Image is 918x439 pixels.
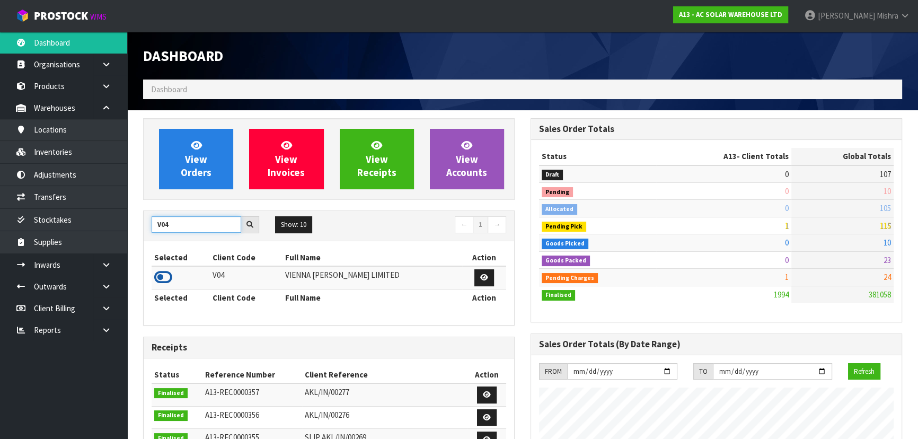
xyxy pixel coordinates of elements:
[785,255,789,265] span: 0
[848,363,880,380] button: Refresh
[283,266,463,289] td: VIENNA [PERSON_NAME] LIMITED
[488,216,506,233] a: →
[202,366,302,383] th: Reference Number
[90,12,107,22] small: WMS
[539,148,656,165] th: Status
[542,273,598,284] span: Pending Charges
[462,249,506,266] th: Action
[152,216,241,233] input: Search clients
[154,410,188,421] span: Finalised
[152,343,506,353] h3: Receipts
[539,363,567,380] div: FROM
[791,148,894,165] th: Global Totals
[877,11,898,21] span: Mishra
[774,289,789,300] span: 1994
[542,222,586,232] span: Pending Pick
[446,139,487,179] span: View Accounts
[143,47,223,65] span: Dashboard
[818,11,875,21] span: [PERSON_NAME]
[542,256,590,266] span: Goods Packed
[673,6,788,23] a: A13 - AC SOLAR WAREHOUSE LTD
[785,238,789,248] span: 0
[785,169,789,179] span: 0
[656,148,791,165] th: - Client Totals
[205,410,259,420] span: A13-REC0000356
[679,10,782,19] strong: A13 - AC SOLAR WAREHOUSE LTD
[880,169,891,179] span: 107
[455,216,473,233] a: ←
[210,289,283,306] th: Client Code
[542,204,577,215] span: Allocated
[305,410,349,420] span: AKL/IN/00276
[268,139,305,179] span: View Invoices
[539,339,894,349] h3: Sales Order Totals (By Date Range)
[152,289,210,306] th: Selected
[884,186,891,196] span: 10
[542,239,588,249] span: Goods Picked
[785,221,789,231] span: 1
[159,129,233,189] a: ViewOrders
[151,84,187,94] span: Dashboard
[181,139,211,179] span: View Orders
[542,290,575,301] span: Finalised
[869,289,891,300] span: 381058
[275,216,312,233] button: Show: 10
[357,139,396,179] span: View Receipts
[154,388,188,399] span: Finalised
[693,363,713,380] div: TO
[542,170,563,180] span: Draft
[467,366,506,383] th: Action
[34,9,88,23] span: ProStock
[785,203,789,213] span: 0
[723,151,737,161] span: A13
[430,129,504,189] a: ViewAccounts
[337,216,507,235] nav: Page navigation
[210,249,283,266] th: Client Code
[884,238,891,248] span: 10
[205,387,259,397] span: A13-REC0000357
[542,187,573,198] span: Pending
[305,387,349,397] span: AKL/IN/00277
[884,272,891,282] span: 24
[152,249,210,266] th: Selected
[880,221,891,231] span: 115
[884,255,891,265] span: 23
[210,266,283,289] td: V04
[880,203,891,213] span: 105
[539,124,894,134] h3: Sales Order Totals
[249,129,323,189] a: ViewInvoices
[283,249,463,266] th: Full Name
[473,216,488,233] a: 1
[340,129,414,189] a: ViewReceipts
[152,366,202,383] th: Status
[302,366,467,383] th: Client Reference
[785,272,789,282] span: 1
[785,186,789,196] span: 0
[462,289,506,306] th: Action
[16,9,29,22] img: cube-alt.png
[283,289,463,306] th: Full Name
